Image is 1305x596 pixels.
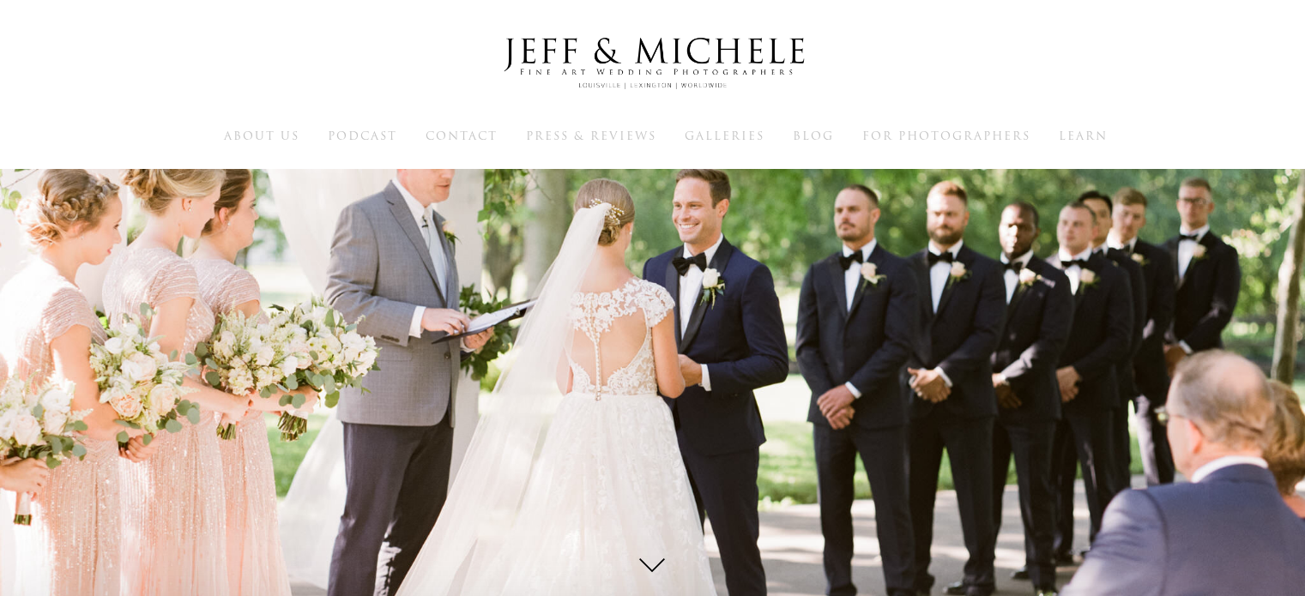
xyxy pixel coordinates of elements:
[224,128,299,144] span: About Us
[862,128,1030,144] span: For Photographers
[1059,128,1108,144] span: Learn
[426,128,498,144] span: Contact
[224,128,299,143] a: About Us
[328,128,397,144] span: Podcast
[526,128,656,144] span: Press & Reviews
[426,128,498,143] a: Contact
[1059,128,1108,143] a: Learn
[481,21,825,105] img: Louisville Wedding Photographers - Jeff & Michele Wedding Photographers
[328,128,397,143] a: Podcast
[685,128,764,143] a: Galleries
[793,128,834,143] a: Blog
[685,128,764,144] span: Galleries
[526,128,656,143] a: Press & Reviews
[862,128,1030,143] a: For Photographers
[793,128,834,144] span: Blog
